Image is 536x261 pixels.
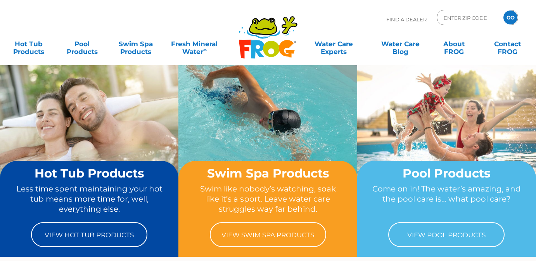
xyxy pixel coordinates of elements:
[443,12,495,23] input: Zip Code Form
[210,222,326,247] a: View Swim Spa Products
[178,65,357,198] img: home-banner-swim-spa-short
[433,36,475,52] a: AboutFROG
[300,36,367,52] a: Water CareExperts
[388,222,505,247] a: View Pool Products
[31,222,147,247] a: View Hot Tub Products
[193,184,342,214] p: Swim like nobody’s watching, soak like it’s a sport. Leave water care struggles way far behind.
[168,36,220,52] a: Fresh MineralWater∞
[487,36,528,52] a: ContactFROG
[15,167,164,180] h2: Hot Tub Products
[357,65,536,198] img: home-banner-pool-short
[503,10,517,24] input: GO
[372,167,521,180] h2: Pool Products
[15,184,164,214] p: Less time spent maintaining your hot tub means more time for, well, everything else.
[386,10,427,29] p: Find A Dealer
[203,47,207,53] sup: ∞
[380,36,421,52] a: Water CareBlog
[8,36,49,52] a: Hot TubProducts
[372,184,521,214] p: Come on in! The water’s amazing, and the pool care is… what pool care?
[193,167,342,180] h2: Swim Spa Products
[61,36,103,52] a: PoolProducts
[115,36,156,52] a: Swim SpaProducts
